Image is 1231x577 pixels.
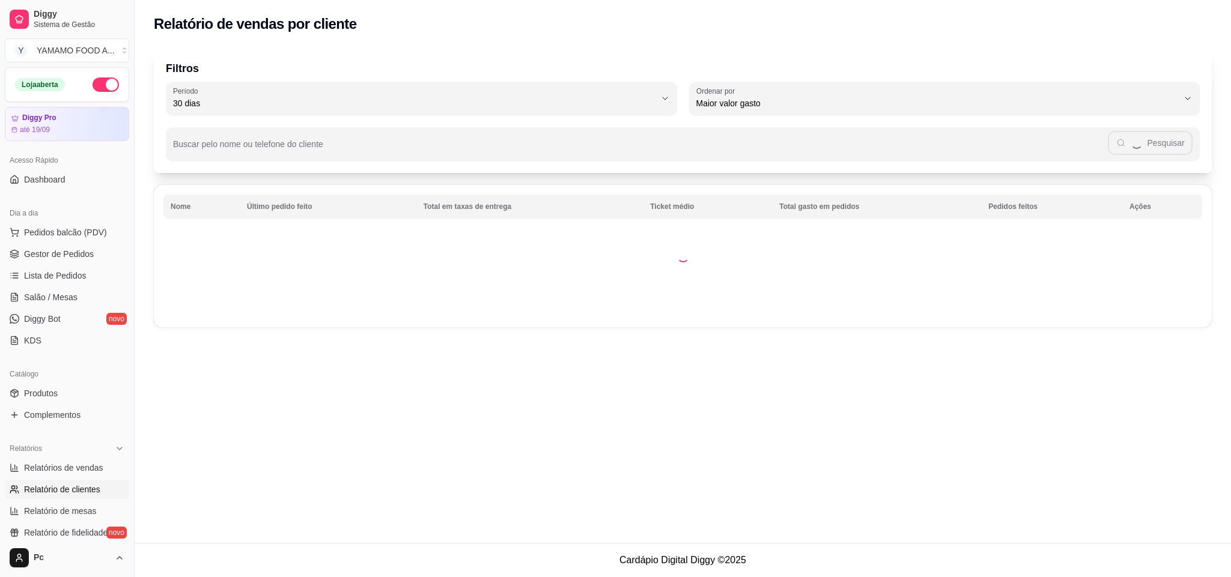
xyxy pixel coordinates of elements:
a: Diggy Botnovo [5,309,129,328]
a: Produtos [5,384,129,403]
input: Buscar pelo nome ou telefone do cliente [173,143,1108,155]
label: Ordenar por [696,86,739,96]
div: Acesso Rápido [5,151,129,170]
span: Pedidos balcão (PDV) [24,226,107,238]
span: Maior valor gasto [696,97,1179,109]
a: DiggySistema de Gestão [5,5,129,34]
span: KDS [24,334,41,346]
span: Diggy Bot [24,313,61,325]
span: Y [15,44,27,56]
p: Filtros [166,60,1200,77]
span: Gestor de Pedidos [24,248,94,260]
a: Dashboard [5,170,129,189]
span: Relatório de mesas [24,505,97,517]
span: Sistema de Gestão [34,20,124,29]
button: Ordenar porMaior valor gasto [689,82,1200,115]
button: Alterar Status [93,77,119,92]
span: Relatórios de vendas [24,462,103,474]
div: Catálogo [5,364,129,384]
a: Gestor de Pedidos [5,244,129,264]
a: Relatórios de vendas [5,458,129,477]
div: Loading [677,250,689,262]
span: Relatórios [10,444,42,453]
span: Relatório de fidelidade [24,527,108,539]
a: KDS [5,331,129,350]
span: Produtos [24,387,58,399]
span: Relatório de clientes [24,483,100,495]
div: Dia a dia [5,204,129,223]
span: Pc [34,552,110,563]
label: Período [173,86,202,96]
span: Diggy [34,9,124,20]
span: 30 dias [173,97,655,109]
a: Relatório de fidelidadenovo [5,523,129,542]
a: Relatório de clientes [5,480,129,499]
a: Complementos [5,405,129,424]
span: Dashboard [24,174,65,186]
span: Salão / Mesas [24,291,78,303]
article: Diggy Pro [22,113,56,122]
footer: Cardápio Digital Diggy © 2025 [135,543,1231,577]
a: Salão / Mesas [5,288,129,307]
span: Lista de Pedidos [24,270,87,282]
button: Pedidos balcão (PDV) [5,223,129,242]
button: Período30 dias [166,82,677,115]
a: Diggy Proaté 19/09 [5,107,129,141]
span: Complementos [24,409,81,421]
article: até 19/09 [20,125,50,134]
div: Loja aberta [15,78,65,91]
a: Lista de Pedidos [5,266,129,285]
a: Relatório de mesas [5,501,129,521]
button: Select a team [5,38,129,62]
h2: Relatório de vendas por cliente [154,14,357,34]
button: Pc [5,543,129,572]
div: YAMAMO FOOD A ... [37,44,115,56]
